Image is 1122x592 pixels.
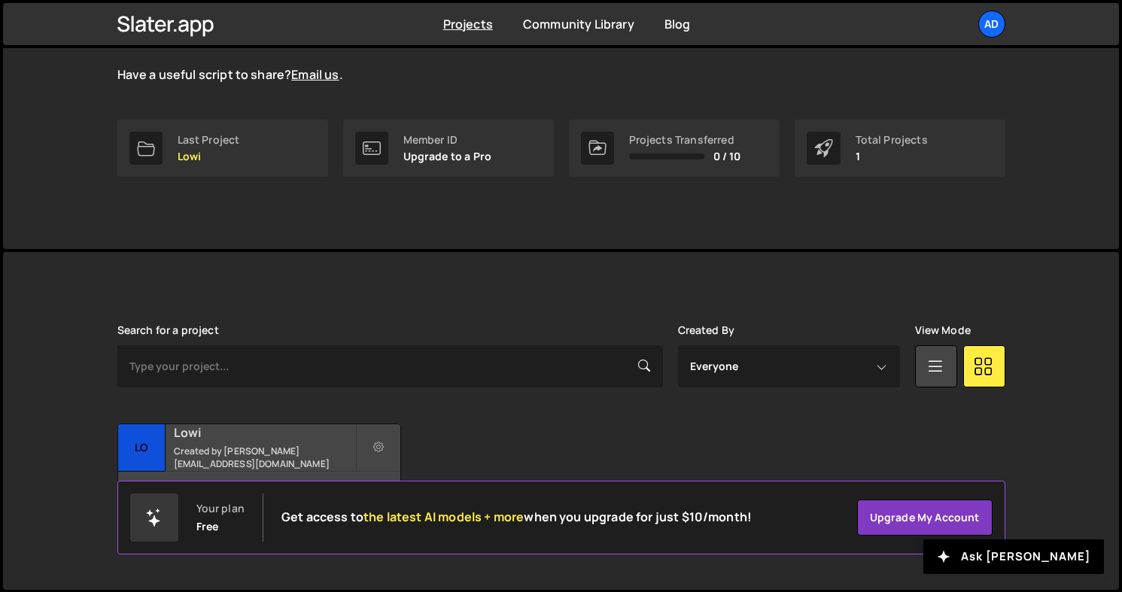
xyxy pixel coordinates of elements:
a: Last Project Lowi [117,120,328,177]
div: Total Projects [856,134,928,146]
p: The is live and growing. Explore the curated scripts to solve common Webflow issues with JavaScri... [117,16,659,83]
div: 1 page, last updated by [DATE] [118,472,400,517]
a: Blog [664,16,691,32]
span: 0 / 10 [713,150,741,162]
a: Ad [978,11,1005,38]
h2: Lowi [174,424,355,441]
h2: Get access to when you upgrade for just $10/month! [281,510,752,524]
a: Upgrade my account [857,499,993,536]
a: Projects [443,16,493,32]
span: the latest AI models + more [363,509,524,525]
small: Created by [PERSON_NAME][EMAIL_ADDRESS][DOMAIN_NAME] [174,445,355,470]
div: Member ID [403,134,492,146]
div: Lo [118,424,166,472]
a: Email us [291,66,339,83]
p: Lowi [178,150,240,162]
a: Community Library [523,16,634,32]
label: Search for a project [117,324,219,336]
div: Last Project [178,134,240,146]
input: Type your project... [117,345,663,387]
div: Your plan [196,502,245,515]
label: Created By [678,324,735,336]
div: Projects Transferred [629,134,741,146]
label: View Mode [915,324,971,336]
div: Free [196,521,219,533]
p: Upgrade to a Pro [403,150,492,162]
p: 1 [856,150,928,162]
a: Lo Lowi Created by [PERSON_NAME][EMAIL_ADDRESS][DOMAIN_NAME] 1 page, last updated by [DATE] [117,424,401,518]
button: Ask [PERSON_NAME] [923,539,1104,574]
